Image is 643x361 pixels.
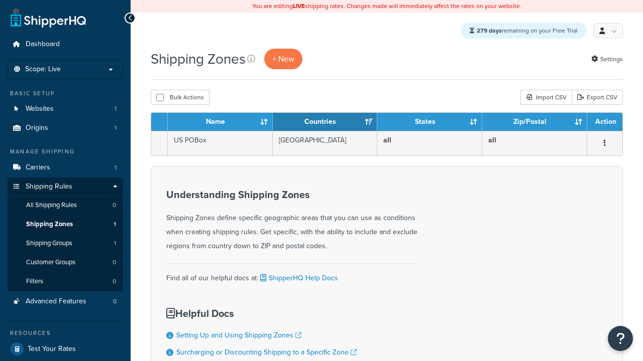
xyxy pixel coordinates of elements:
span: 0 [113,297,117,306]
h3: Understanding Shipping Zones [166,189,417,200]
span: 0 [113,201,116,210]
h3: Helpful Docs [166,308,357,319]
th: Countries: activate to sort column ascending [273,113,378,131]
a: + New [264,49,302,69]
span: All Shipping Rules [26,201,77,210]
a: Test Your Rates [8,340,123,358]
a: Dashboard [8,35,123,54]
div: Basic Setup [8,89,123,98]
button: Bulk Actions [151,90,209,105]
a: Filters 0 [8,272,123,291]
th: Name: activate to sort column ascending [168,113,273,131]
b: all [383,135,391,145]
li: Carriers [8,158,123,177]
a: Setting Up and Using Shipping Zones [176,330,301,340]
a: Advanced Features 0 [8,292,123,311]
a: Settings [591,52,623,66]
span: Test Your Rates [28,345,76,353]
span: 1 [114,239,116,248]
li: Shipping Rules [8,177,123,292]
div: remaining on your Free Trial [461,23,587,39]
div: Import CSV [520,90,572,105]
a: Websites 1 [8,100,123,118]
span: Websites [26,105,54,113]
a: Surcharging or Discounting Shipping to a Specific Zone [176,347,357,357]
span: Shipping Rules [26,183,72,191]
a: Shipping Groups 1 [8,234,123,253]
div: Manage Shipping [8,147,123,156]
td: [GEOGRAPHIC_DATA] [273,131,378,155]
a: Export CSV [572,90,623,105]
span: 0 [113,258,116,267]
span: Scope: Live [25,65,61,74]
li: Websites [8,100,123,118]
span: Customer Groups [26,258,75,267]
span: 0 [113,277,116,286]
li: Filters [8,272,123,291]
span: Carriers [26,163,50,172]
a: ShipperHQ Home [11,8,86,28]
span: Origins [26,124,48,132]
li: Shipping Groups [8,234,123,253]
span: 1 [115,163,117,172]
span: 1 [114,220,116,229]
span: Dashboard [26,40,60,49]
th: Zip/Postal: activate to sort column ascending [482,113,587,131]
li: Advanced Features [8,292,123,311]
th: States: activate to sort column ascending [377,113,482,131]
a: ShipperHQ Help Docs [258,273,338,283]
div: Shipping Zones define specific geographic areas that you can use as conditions when creating ship... [166,189,417,253]
a: Carriers 1 [8,158,123,177]
span: 1 [115,124,117,132]
b: LIVE [293,2,305,11]
strong: 279 days [477,26,502,35]
a: Shipping Zones 1 [8,215,123,234]
div: Resources [8,329,123,337]
span: Advanced Features [26,297,86,306]
span: Filters [26,277,43,286]
b: all [488,135,496,145]
button: Open Resource Center [608,326,633,351]
li: Origins [8,119,123,137]
a: Shipping Rules [8,177,123,196]
span: 1 [115,105,117,113]
th: Action [587,113,622,131]
li: All Shipping Rules [8,196,123,215]
td: US POBox [168,131,273,155]
span: + New [272,53,294,65]
li: Shipping Zones [8,215,123,234]
a: Origins 1 [8,119,123,137]
h1: Shipping Zones [151,49,246,69]
li: Customer Groups [8,253,123,272]
span: Shipping Zones [26,220,73,229]
div: Find all of our helpful docs at: [166,263,417,285]
a: Customer Groups 0 [8,253,123,272]
span: Shipping Groups [26,239,72,248]
a: All Shipping Rules 0 [8,196,123,215]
